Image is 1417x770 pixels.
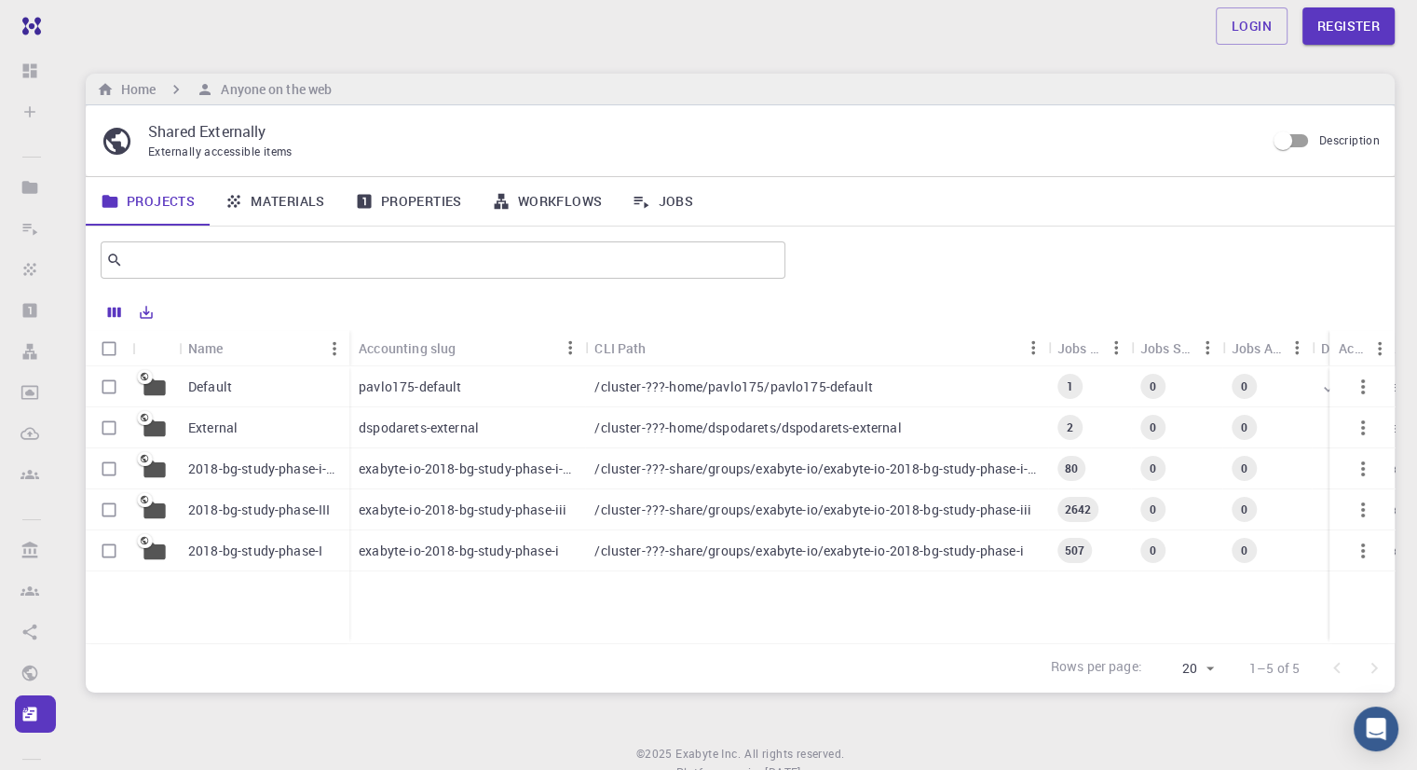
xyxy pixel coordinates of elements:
[636,745,675,763] span: © 2025
[359,419,479,437] p: dspodarets-external
[1018,333,1048,363] button: Menu
[1057,330,1101,366] div: Jobs Total
[188,330,224,366] div: Name
[594,419,901,437] p: /cluster-???-home/dspodarets/dspodarets-external
[1249,659,1300,678] p: 1–5 of 5
[130,297,162,327] button: Export
[320,334,349,364] button: Menu
[1057,543,1092,558] span: 507
[179,330,349,366] div: Name
[1057,502,1099,517] span: 2642
[349,330,585,366] div: Accounting slug
[594,501,1031,519] p: /cluster-???-share/groups/exabyte-io/exabyte-io-2018-bg-study-phase-iii
[132,330,179,366] div: Icon
[1282,333,1312,363] button: Menu
[744,745,844,763] span: All rights reserved.
[224,334,253,364] button: Sort
[1059,419,1081,435] span: 2
[555,333,585,363] button: Menu
[1233,543,1255,558] span: 0
[359,460,576,478] p: exabyte-io-2018-bg-study-phase-i-ph
[188,378,232,396] p: Default
[1233,419,1255,435] span: 0
[1233,502,1255,517] span: 0
[213,79,332,100] h6: Anyone on the web
[1329,330,1395,366] div: Actions
[456,333,485,363] button: Sort
[594,330,646,366] div: CLI Path
[188,542,322,560] p: 2018-bg-study-phase-I
[359,330,456,366] div: Accounting slug
[1216,7,1288,45] a: Login
[594,542,1023,560] p: /cluster-???-share/groups/exabyte-io/exabyte-io-2018-bg-study-phase-i
[114,79,156,100] h6: Home
[1142,502,1164,517] span: 0
[188,460,340,478] p: 2018-bg-study-phase-i-ph
[1192,333,1222,363] button: Menu
[1142,543,1164,558] span: 0
[1150,655,1219,682] div: 20
[1048,330,1131,366] div: Jobs Total
[148,120,1250,143] p: Shared Externally
[1232,330,1282,366] div: Jobs Active
[359,501,566,519] p: exabyte-io-2018-bg-study-phase-iii
[188,419,238,437] p: External
[1142,378,1164,394] span: 0
[675,746,741,761] span: Exabyte Inc.
[99,297,130,327] button: Columns
[188,501,330,519] p: 2018-bg-study-phase-III
[1140,330,1192,366] div: Jobs Subm.
[1354,707,1398,751] div: Open Intercom Messenger
[594,378,872,396] p: /cluster-???-home/pavlo175/pavlo175-default
[1142,461,1164,476] span: 0
[15,17,41,35] img: logo
[1131,330,1222,366] div: Jobs Subm.
[1319,132,1380,147] span: Description
[1233,378,1255,394] span: 0
[359,378,461,396] p: pavlo175-default
[1057,461,1085,476] span: 80
[585,330,1047,366] div: CLI Path
[340,177,477,226] a: Properties
[675,745,741,763] a: Exabyte Inc.
[210,177,340,226] a: Materials
[594,460,1038,478] p: /cluster-???-share/groups/exabyte-io/exabyte-io-2018-bg-study-phase-i-ph
[617,177,708,226] a: Jobs
[477,177,618,226] a: Workflows
[86,177,210,226] a: Projects
[148,144,293,158] span: Externally accessible items
[359,542,559,560] p: exabyte-io-2018-bg-study-phase-i
[1222,330,1312,366] div: Jobs Active
[1339,330,1365,366] div: Actions
[1302,7,1395,45] a: Register
[1365,334,1395,364] button: Menu
[1233,461,1255,476] span: 0
[93,79,335,100] nav: breadcrumb
[1142,419,1164,435] span: 0
[1101,333,1131,363] button: Menu
[1059,378,1081,394] span: 1
[1051,657,1142,679] p: Rows per page:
